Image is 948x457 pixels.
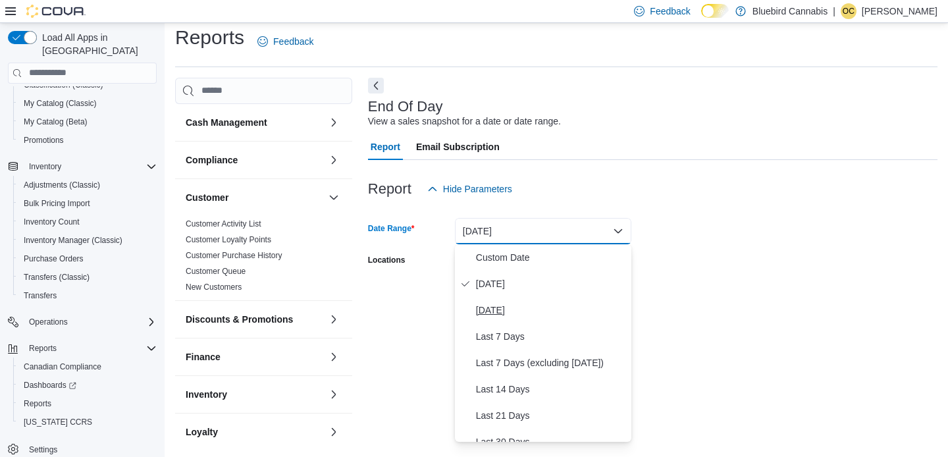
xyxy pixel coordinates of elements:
[252,28,319,55] a: Feedback
[3,313,162,331] button: Operations
[24,272,90,282] span: Transfers (Classic)
[186,313,293,326] h3: Discounts & Promotions
[326,387,342,402] button: Inventory
[368,78,384,94] button: Next
[18,251,89,267] a: Purchase Orders
[29,343,57,354] span: Reports
[422,176,517,202] button: Hide Parameters
[29,444,57,455] span: Settings
[186,282,242,292] a: New Customers
[368,181,411,197] h3: Report
[186,267,246,276] a: Customer Queue
[326,190,342,205] button: Customer
[13,213,162,231] button: Inventory Count
[186,234,271,245] span: Customer Loyalty Points
[24,117,88,127] span: My Catalog (Beta)
[476,434,626,450] span: Last 30 Days
[18,114,157,130] span: My Catalog (Beta)
[24,398,51,409] span: Reports
[186,116,267,129] h3: Cash Management
[18,414,97,430] a: [US_STATE] CCRS
[24,135,64,146] span: Promotions
[24,290,57,301] span: Transfers
[371,134,400,160] span: Report
[18,269,157,285] span: Transfers (Classic)
[186,116,323,129] button: Cash Management
[443,182,512,196] span: Hide Parameters
[13,358,162,376] button: Canadian Compliance
[326,349,342,365] button: Finance
[13,131,162,149] button: Promotions
[24,362,101,372] span: Canadian Compliance
[24,254,84,264] span: Purchase Orders
[476,408,626,423] span: Last 21 Days
[18,196,157,211] span: Bulk Pricing Import
[701,4,729,18] input: Dark Mode
[3,339,162,358] button: Reports
[29,161,61,172] span: Inventory
[3,157,162,176] button: Inventory
[29,317,68,327] span: Operations
[476,381,626,397] span: Last 14 Days
[13,413,162,431] button: [US_STATE] CCRS
[326,152,342,168] button: Compliance
[186,313,323,326] button: Discounts & Promotions
[13,113,162,131] button: My Catalog (Beta)
[752,3,828,19] p: Bluebird Cannabis
[326,424,342,440] button: Loyalty
[186,235,271,244] a: Customer Loyalty Points
[13,194,162,213] button: Bulk Pricing Import
[13,231,162,250] button: Inventory Manager (Classic)
[18,396,57,412] a: Reports
[186,425,218,439] h3: Loyalty
[18,196,95,211] a: Bulk Pricing Import
[833,3,835,19] p: |
[24,198,90,209] span: Bulk Pricing Import
[24,417,92,427] span: [US_STATE] CCRS
[18,377,82,393] a: Dashboards
[18,95,157,111] span: My Catalog (Classic)
[326,311,342,327] button: Discounts & Promotions
[18,132,69,148] a: Promotions
[13,268,162,286] button: Transfers (Classic)
[24,217,80,227] span: Inventory Count
[24,159,157,175] span: Inventory
[18,288,62,304] a: Transfers
[175,216,352,300] div: Customer
[186,191,228,204] h3: Customer
[186,388,227,401] h3: Inventory
[476,276,626,292] span: [DATE]
[368,255,406,265] label: Locations
[186,266,246,277] span: Customer Queue
[841,3,856,19] div: Olivia Campagna
[13,176,162,194] button: Adjustments (Classic)
[18,177,105,193] a: Adjustments (Classic)
[416,134,500,160] span: Email Subscription
[186,350,323,363] button: Finance
[37,31,157,57] span: Load All Apps in [GEOGRAPHIC_DATA]
[18,377,157,393] span: Dashboards
[186,425,323,439] button: Loyalty
[186,153,238,167] h3: Compliance
[476,302,626,318] span: [DATE]
[18,95,102,111] a: My Catalog (Classic)
[18,177,157,193] span: Adjustments (Classic)
[186,219,261,228] a: Customer Activity List
[24,380,76,390] span: Dashboards
[24,180,100,190] span: Adjustments (Classic)
[18,414,157,430] span: Washington CCRS
[24,159,66,175] button: Inventory
[455,244,631,442] div: Select listbox
[24,314,73,330] button: Operations
[18,232,157,248] span: Inventory Manager (Classic)
[13,394,162,413] button: Reports
[843,3,855,19] span: OC
[18,288,157,304] span: Transfers
[18,396,157,412] span: Reports
[862,3,937,19] p: [PERSON_NAME]
[368,99,443,115] h3: End Of Day
[186,153,323,167] button: Compliance
[26,5,86,18] img: Cova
